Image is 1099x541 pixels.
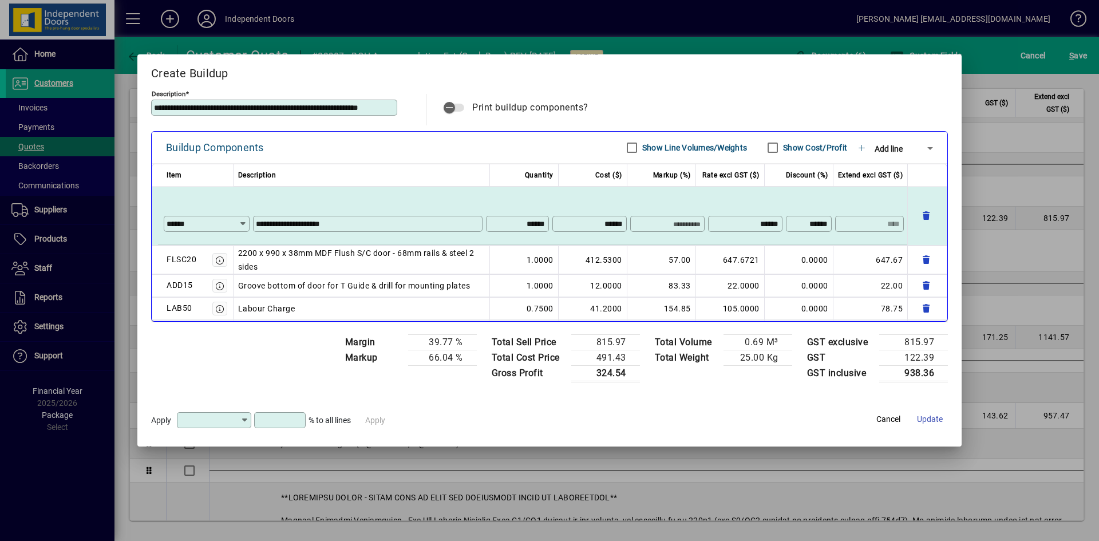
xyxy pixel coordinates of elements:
td: Labour Charge [234,297,490,320]
div: 22.0000 [701,279,760,293]
span: Item [167,168,181,182]
td: Markup [339,350,408,365]
div: Buildup Components [166,139,264,157]
td: 815.97 [571,334,640,350]
span: Description [238,168,276,182]
td: 100.00 [627,320,696,343]
td: 0.69 M³ [724,334,792,350]
td: 78.75 [833,297,908,320]
td: GST inclusive [801,365,880,381]
td: 83.33 [627,274,696,297]
td: 22.00 [833,274,908,297]
div: 12.0000 [563,279,622,293]
td: 57.00 [627,246,696,274]
td: Total Volume [649,334,724,350]
div: FLSC20 [167,252,196,266]
td: 0.0000 [765,274,833,297]
td: 491.43 [571,350,640,365]
td: 1.0000 [490,246,559,274]
span: Update [917,413,943,425]
td: 122.39 [879,350,948,365]
td: Gross Profit [486,365,571,381]
label: Show Cost/Profit [781,142,847,153]
td: 0.0000 [765,320,833,343]
td: 938.36 [879,365,948,381]
td: 647.67 [833,246,908,274]
label: Show Line Volumes/Weights [640,142,747,153]
mat-label: Description [152,89,185,97]
td: 25.00 Kg [724,350,792,365]
td: 0.0000 [765,297,833,320]
span: Rate excl GST ($) [702,168,760,182]
span: Apply [151,416,171,425]
td: 1.0000 [490,320,559,343]
span: Cancel [876,413,900,425]
td: 324.54 [571,365,640,381]
button: Update [911,409,948,429]
td: 1.0000 [490,274,559,297]
td: Total Weight [649,350,724,365]
div: ADD15 [167,278,193,292]
div: 412.5300 [563,253,622,267]
span: Print buildup components? [472,102,588,113]
span: Extend excl GST ($) [838,168,903,182]
td: Total Cost Price [486,350,571,365]
div: 105.0000 [701,302,760,315]
td: 815.97 [879,334,948,350]
button: Cancel [870,409,907,429]
h2: Create Buildup [137,54,962,88]
span: Markup (%) [653,168,691,182]
span: % to all lines [309,416,351,425]
td: Total Sell Price [486,334,571,350]
td: 2200 x 990 x 38mm MDF Flush S/C door - 68mm rails & steel 2 sides [234,246,490,274]
td: 52.00 [833,320,908,343]
div: 647.6721 [701,253,760,267]
td: 154.85 [627,297,696,320]
span: Cost ($) [595,168,622,182]
span: Add line [875,144,903,153]
td: GST [801,350,880,365]
span: Discount (%) [786,168,828,182]
td: Groove bottom of door for T Guide & drill for mounting plates [234,274,490,297]
td: Freight [GEOGRAPHIC_DATA] [234,320,490,343]
div: 41.2000 [563,302,622,315]
td: GST exclusive [801,334,880,350]
td: 0.7500 [490,297,559,320]
td: 66.04 % [408,350,477,365]
span: Quantity [525,168,554,182]
td: 0.0000 [765,246,833,274]
div: LAB50 [167,301,192,315]
td: Margin [339,334,408,350]
td: 39.77 % [408,334,477,350]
